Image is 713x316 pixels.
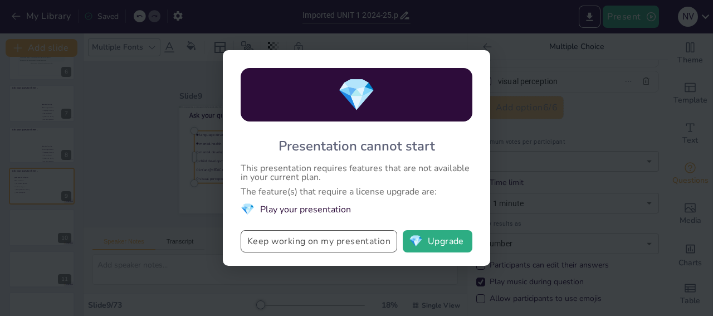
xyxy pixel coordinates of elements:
[337,74,376,116] span: diamond
[241,202,472,217] li: Play your presentation
[241,230,397,252] button: Keep working on my presentation
[241,164,472,182] div: This presentation requires features that are not available in your current plan.
[409,236,423,247] span: diamond
[403,230,472,252] button: diamondUpgrade
[241,202,255,217] span: diamond
[279,137,435,155] div: Presentation cannot start
[241,187,472,196] div: The feature(s) that require a license upgrade are:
